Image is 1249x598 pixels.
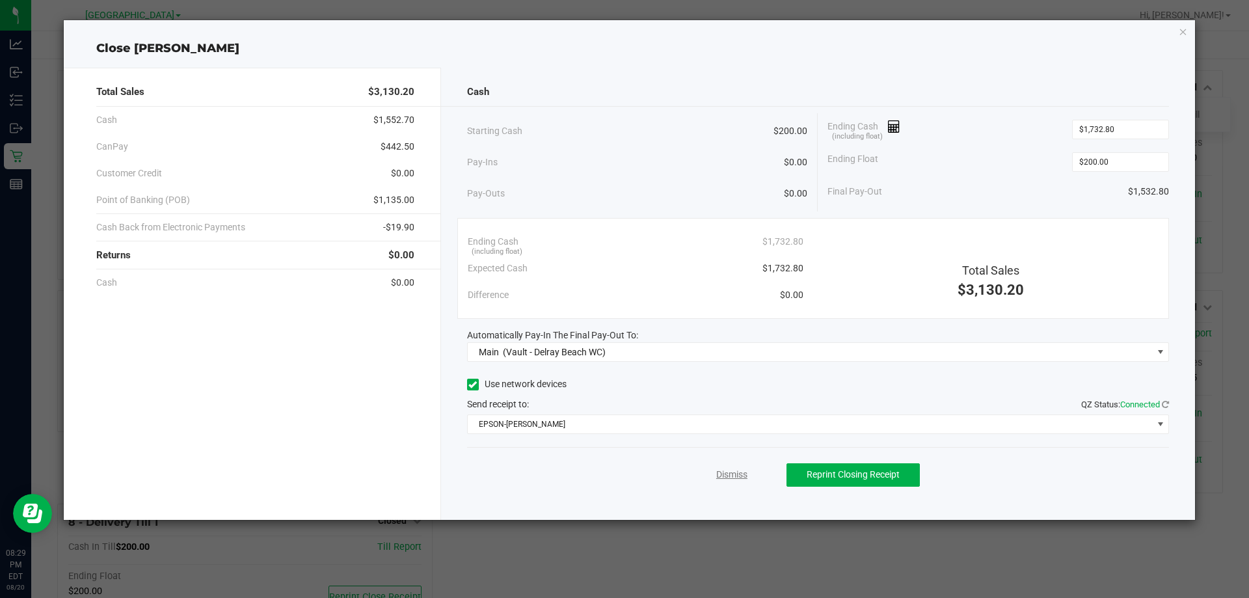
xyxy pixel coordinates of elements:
[503,347,606,357] span: (Vault - Delray Beach WC)
[472,247,522,258] span: (including float)
[388,248,414,263] span: $0.00
[468,288,509,302] span: Difference
[368,85,414,100] span: $3,130.20
[96,221,245,234] span: Cash Back from Electronic Payments
[762,235,803,249] span: $1,732.80
[391,167,414,180] span: $0.00
[786,463,920,487] button: Reprint Closing Receipt
[96,276,117,290] span: Cash
[64,40,1196,57] div: Close [PERSON_NAME]
[827,185,882,198] span: Final Pay-Out
[958,282,1024,298] span: $3,130.20
[467,156,498,169] span: Pay-Ins
[96,113,117,127] span: Cash
[784,187,807,200] span: $0.00
[468,415,1153,433] span: EPSON-[PERSON_NAME]
[467,377,567,391] label: Use network devices
[383,221,414,234] span: -$19.90
[784,156,807,169] span: $0.00
[962,264,1019,277] span: Total Sales
[468,262,528,275] span: Expected Cash
[467,330,638,340] span: Automatically Pay-In The Final Pay-Out To:
[467,187,505,200] span: Pay-Outs
[780,288,803,302] span: $0.00
[96,167,162,180] span: Customer Credit
[773,124,807,138] span: $200.00
[479,347,499,357] span: Main
[832,131,883,143] span: (including float)
[807,469,900,480] span: Reprint Closing Receipt
[96,85,144,100] span: Total Sales
[391,276,414,290] span: $0.00
[468,235,518,249] span: Ending Cash
[1120,400,1160,409] span: Connected
[1081,400,1169,409] span: QZ Status:
[96,140,128,154] span: CanPay
[96,193,190,207] span: Point of Banking (POB)
[716,468,747,482] a: Dismiss
[467,124,522,138] span: Starting Cash
[373,113,414,127] span: $1,552.70
[381,140,414,154] span: $442.50
[467,399,529,409] span: Send receipt to:
[827,120,900,139] span: Ending Cash
[762,262,803,275] span: $1,732.80
[1128,185,1169,198] span: $1,532.80
[13,494,52,533] iframe: Resource center
[373,193,414,207] span: $1,135.00
[467,85,489,100] span: Cash
[96,241,414,269] div: Returns
[827,152,878,172] span: Ending Float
